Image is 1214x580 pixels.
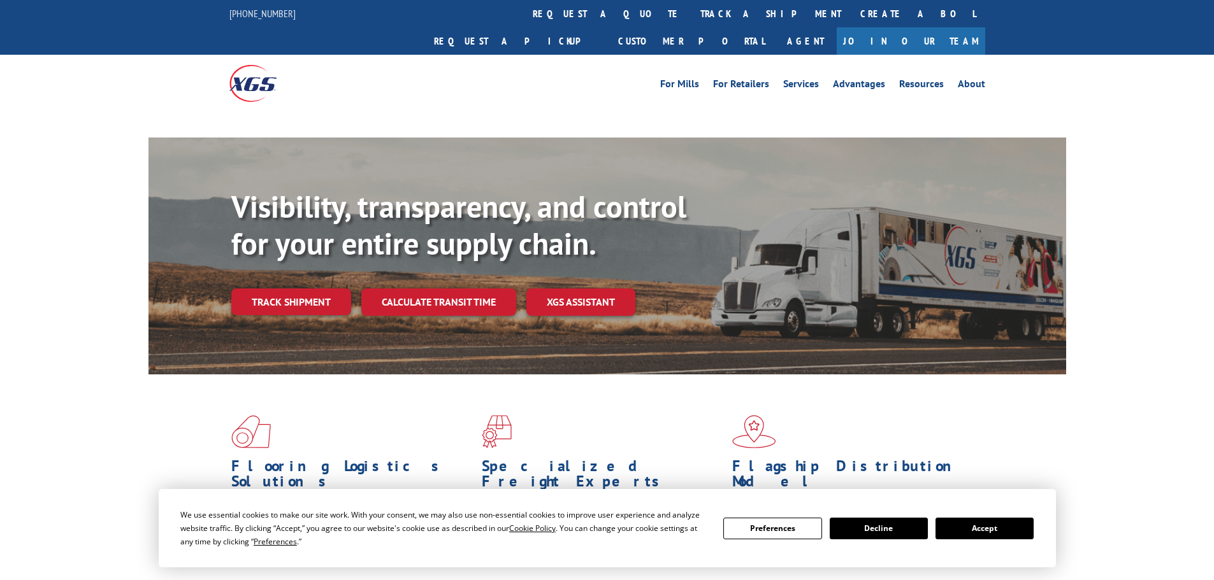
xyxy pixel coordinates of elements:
[723,518,821,539] button: Preferences
[958,79,985,93] a: About
[424,27,609,55] a: Request a pickup
[732,458,973,495] h1: Flagship Distribution Model
[660,79,699,93] a: For Mills
[526,288,635,316] a: XGS ASSISTANT
[482,458,723,495] h1: Specialized Freight Experts
[482,415,512,448] img: xgs-icon-focused-on-flooring-red
[830,518,928,539] button: Decline
[837,27,985,55] a: Join Our Team
[159,489,1056,567] div: Cookie Consent Prompt
[229,7,296,20] a: [PHONE_NUMBER]
[713,79,769,93] a: For Retailers
[609,27,774,55] a: Customer Portal
[254,536,297,547] span: Preferences
[774,27,837,55] a: Agent
[833,79,885,93] a: Advantages
[899,79,944,93] a: Resources
[231,415,271,448] img: xgs-icon-total-supply-chain-intelligence-red
[361,288,516,316] a: Calculate transit time
[231,288,351,315] a: Track shipment
[783,79,819,93] a: Services
[231,458,472,495] h1: Flooring Logistics Solutions
[509,523,556,534] span: Cookie Policy
[936,518,1034,539] button: Accept
[732,415,776,448] img: xgs-icon-flagship-distribution-model-red
[180,508,708,548] div: We use essential cookies to make our site work. With your consent, we may also use non-essential ...
[231,187,686,263] b: Visibility, transparency, and control for your entire supply chain.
